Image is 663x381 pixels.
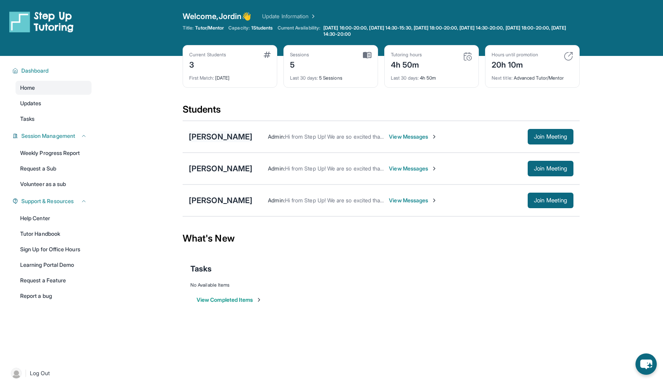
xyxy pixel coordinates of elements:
div: 4h 50m [391,58,422,70]
span: Capacity: [228,25,250,31]
span: Current Availability: [278,25,320,37]
div: Sessions [290,52,309,58]
span: Log Out [30,369,50,377]
span: Title: [183,25,193,31]
a: Help Center [16,211,92,225]
span: Session Management [21,132,75,140]
img: card [564,52,573,61]
a: Weekly Progress Report [16,146,92,160]
span: | [25,369,27,378]
a: Tutor Handbook [16,227,92,241]
span: Tutor/Mentor [195,25,224,31]
span: View Messages [389,197,437,204]
img: Chevron-Right [431,197,437,204]
div: No Available Items [190,282,572,288]
span: Admin : [268,197,285,204]
img: Chevron-Right [431,165,437,172]
span: Tasks [20,115,35,123]
button: Join Meeting [528,193,573,208]
span: Join Meeting [534,134,567,139]
span: Next title : [492,75,513,81]
span: [DATE] 16:00-20:00, [DATE] 14:30-15:30, [DATE] 18:00-20:00, [DATE] 14:30-20:00, [DATE] 18:00-20:0... [323,25,578,37]
span: 1 Students [251,25,273,31]
a: Tasks [16,112,92,126]
span: Dashboard [21,67,49,75]
a: Sign Up for Office Hours [16,242,92,256]
button: chat-button [635,353,657,375]
img: Chevron Right [309,12,316,20]
span: Tasks [190,263,212,274]
button: View Completed Items [197,296,262,304]
div: [PERSON_NAME] [189,163,252,174]
button: Support & Resources [18,197,87,205]
span: Join Meeting [534,198,567,203]
div: 4h 50m [391,70,472,81]
a: Request a Sub [16,162,92,176]
div: [PERSON_NAME] [189,195,252,206]
div: 3 [189,58,226,70]
span: First Match : [189,75,214,81]
div: Advanced Tutor/Mentor [492,70,573,81]
a: Report a bug [16,289,92,303]
div: Current Students [189,52,226,58]
span: Welcome, Jordin 👋 [183,11,251,22]
div: [DATE] [189,70,271,81]
img: Chevron-Right [431,134,437,140]
img: card [264,52,271,58]
a: Home [16,81,92,95]
span: Join Meeting [534,166,567,171]
div: Tutoring hours [391,52,422,58]
a: Request a Feature [16,273,92,287]
a: Learning Portal Demo [16,258,92,272]
div: 5 Sessions [290,70,371,81]
div: 20h 10m [492,58,538,70]
span: Admin : [268,133,285,140]
div: Hours until promotion [492,52,538,58]
span: Home [20,84,35,92]
span: Last 30 days : [290,75,318,81]
div: What's New [183,221,580,256]
span: Support & Resources [21,197,74,205]
img: logo [9,11,74,33]
span: Updates [20,99,41,107]
div: Students [183,103,580,120]
div: 5 [290,58,309,70]
img: card [363,52,371,59]
button: Join Meeting [528,161,573,176]
div: [PERSON_NAME] [189,131,252,142]
img: user-img [11,368,22,379]
a: Updates [16,96,92,110]
button: Session Management [18,132,87,140]
a: Volunteer as a sub [16,177,92,191]
img: card [463,52,472,61]
span: View Messages [389,133,437,141]
span: Last 30 days : [391,75,419,81]
span: View Messages [389,165,437,172]
a: [DATE] 16:00-20:00, [DATE] 14:30-15:30, [DATE] 18:00-20:00, [DATE] 14:30-20:00, [DATE] 18:00-20:0... [322,25,580,37]
a: Update Information [262,12,316,20]
span: Admin : [268,165,285,172]
button: Dashboard [18,67,87,75]
button: Join Meeting [528,129,573,144]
